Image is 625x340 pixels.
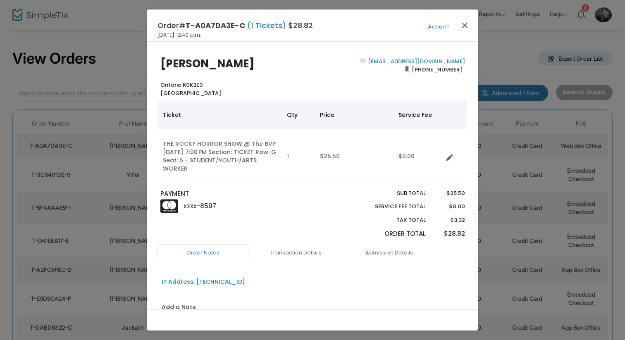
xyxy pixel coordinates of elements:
p: Tax Total [355,216,426,224]
button: Action [414,22,463,31]
b: [PERSON_NAME] [160,56,255,71]
h4: Order# $28.82 [157,20,313,31]
p: Order Total [355,229,426,239]
p: $25.50 [434,189,465,197]
span: T-A0A7DA3E-C [186,20,245,31]
td: 1 [282,129,315,183]
span: [PHONE_NUMBER] [409,63,465,76]
span: (1 Tickets) [245,20,288,31]
a: Admission Details [344,244,434,262]
td: THE ROCKY HORROR SHOW @ The BVP [DATE] 7:00 PM Section: TICKET Row: G Seat: 5 - STUDENT/YOUTH/ART... [158,129,282,183]
th: Ticket [158,100,282,129]
b: Ontario K0K3E0 [GEOGRAPHIC_DATA] [160,81,221,97]
p: $28.82 [434,229,465,239]
div: Data table [158,100,467,183]
th: Qty [282,100,315,129]
th: Price [315,100,394,129]
a: [EMAIL_ADDRESS][DOMAIN_NAME] [366,57,465,65]
span: XXXX [184,203,197,210]
div: IP Address: [TECHNICAL_ID] [162,278,245,286]
label: Add a Note [162,303,196,314]
span: -8597 [197,202,216,210]
a: Order Notes [157,244,248,262]
p: Service Fee Total [355,202,426,211]
td: $0.00 [394,129,443,183]
p: Sub total [355,189,426,197]
p: $0.00 [434,202,465,211]
button: Close [460,20,470,31]
a: Transaction Details [250,244,341,262]
p: PAYMENT [160,189,309,199]
p: $3.32 [434,216,465,224]
span: [DATE] 12:40 p.m. [157,31,201,39]
td: $25.50 [315,129,394,183]
th: Service Fee [394,100,443,129]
